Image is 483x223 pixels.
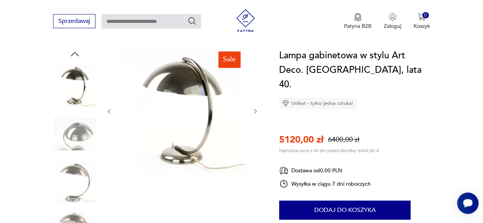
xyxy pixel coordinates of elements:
[120,48,245,173] img: Zdjęcie produktu Lampa gabinetowa w stylu Art Deco. Warszawa, lata 40.
[344,13,372,30] button: Patyna B2B
[53,14,95,28] button: Sprzedawaj
[218,51,240,67] div: Sale
[53,19,95,24] a: Sprzedawaj
[53,112,97,156] img: Zdjęcie produktu Lampa gabinetowa w stylu Art Deco. Warszawa, lata 40.
[53,64,97,107] img: Zdjęcie produktu Lampa gabinetowa w stylu Art Deco. Warszawa, lata 40.
[344,13,372,30] a: Ikona medaluPatyna B2B
[282,100,289,107] img: Ikona diamentu
[418,13,425,21] img: Ikona koszyka
[344,22,372,30] p: Patyna B2B
[279,166,288,175] img: Ikona dostawy
[279,166,371,175] div: Dostawa od 0,00 PLN
[279,201,410,220] button: Dodaj do koszyka
[279,133,323,146] p: 5120,00 zł
[53,161,97,204] img: Zdjęcie produktu Lampa gabinetowa w stylu Art Deco. Warszawa, lata 40.
[279,48,430,92] h1: Lampa gabinetowa w stylu Art Deco. [GEOGRAPHIC_DATA], lata 40.
[279,148,379,154] p: Najniższa cena z 30 dni przed obniżką: 6400,00 zł
[328,135,359,144] p: 6400,00 zł
[389,13,396,21] img: Ikonka użytkownika
[384,22,401,30] p: Zaloguj
[187,16,197,26] button: Szukaj
[422,12,429,19] div: 0
[384,13,401,30] button: Zaloguj
[457,193,478,214] iframe: Smartsupp widget button
[279,179,371,188] div: Wysyłka w ciągu 7 dni roboczych
[354,13,362,21] img: Ikona medalu
[234,9,257,32] img: Patyna - sklep z meblami i dekoracjami vintage
[279,98,356,109] div: Unikat - tylko jedna sztuka!
[414,22,430,30] p: Koszyk
[414,13,430,30] button: 0Koszyk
